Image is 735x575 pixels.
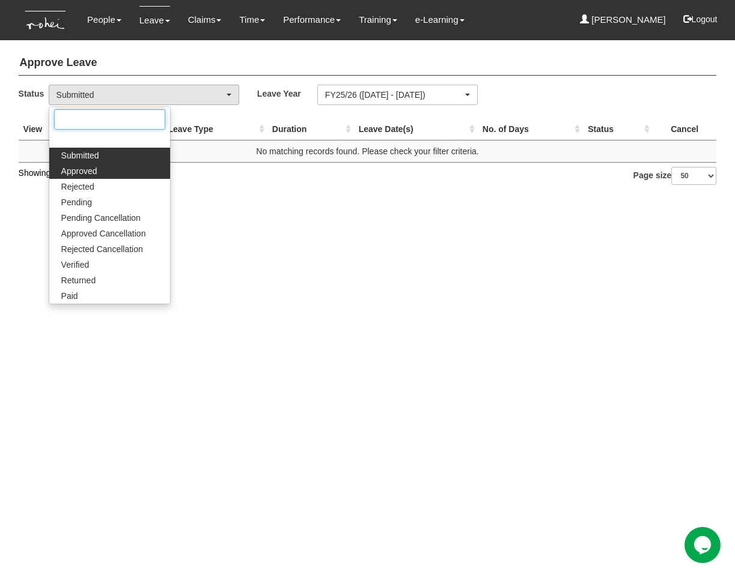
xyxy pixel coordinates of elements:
[87,6,121,34] a: People
[580,6,666,34] a: [PERSON_NAME]
[61,212,141,224] span: Pending Cancellation
[19,85,49,102] label: Status
[61,259,90,271] span: Verified
[685,527,723,563] iframe: chat widget
[317,85,478,105] button: FY25/26 ([DATE] - [DATE])
[653,118,717,140] th: Cancel
[19,140,717,162] td: No matching records found. Please check your filter criteria.
[163,118,267,140] th: Leave Type : activate to sort column ascending
[188,6,222,34] a: Claims
[139,6,170,34] a: Leave
[583,118,653,140] th: Status : activate to sort column ascending
[19,118,70,140] th: View
[257,85,317,102] label: Leave Year
[359,6,397,34] a: Training
[61,196,92,208] span: Pending
[61,227,146,239] span: Approved Cancellation
[478,118,583,140] th: No. of Days : activate to sort column ascending
[61,165,97,177] span: Approved
[239,6,265,34] a: Time
[354,118,478,140] th: Leave Date(s) : activate to sort column ascending
[54,109,165,130] input: Search
[61,149,99,161] span: Submitted
[267,118,354,140] th: Duration : activate to sort column ascending
[49,85,239,105] button: Submitted
[675,5,726,34] button: Logout
[61,181,94,193] span: Rejected
[61,274,96,286] span: Returned
[415,6,465,34] a: e-Learning
[671,167,716,185] select: Page size
[19,51,717,76] h4: Approve Leave
[283,6,341,34] a: Performance
[633,167,717,185] label: Page size
[325,89,463,101] div: FY25/26 ([DATE] - [DATE])
[56,89,224,101] div: Submitted
[61,290,78,302] span: Paid
[61,243,143,255] span: Rejected Cancellation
